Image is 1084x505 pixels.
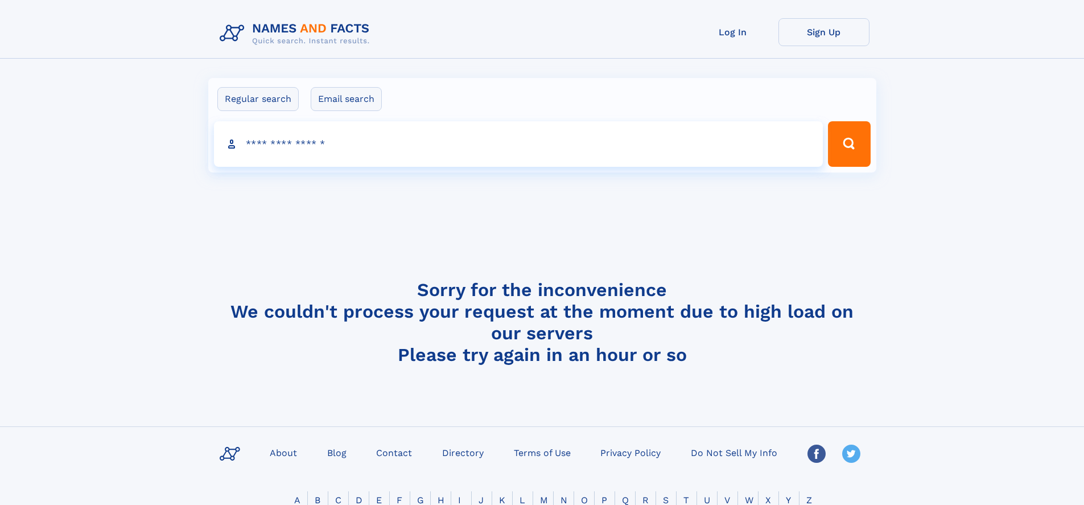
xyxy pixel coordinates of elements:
img: Twitter [842,445,860,463]
label: Regular search [217,87,299,111]
a: Log In [687,18,778,46]
h4: Sorry for the inconvenience We couldn't process your request at the moment due to high load on ou... [215,279,869,366]
button: Search Button [828,121,870,167]
a: Blog [323,444,351,461]
label: Email search [311,87,382,111]
a: About [265,444,302,461]
a: Directory [438,444,488,461]
a: Contact [372,444,417,461]
img: Facebook [807,445,826,463]
a: Do Not Sell My Info [686,444,782,461]
a: Terms of Use [509,444,575,461]
a: Sign Up [778,18,869,46]
input: search input [214,121,823,167]
img: Logo Names and Facts [215,18,379,49]
a: Privacy Policy [596,444,665,461]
